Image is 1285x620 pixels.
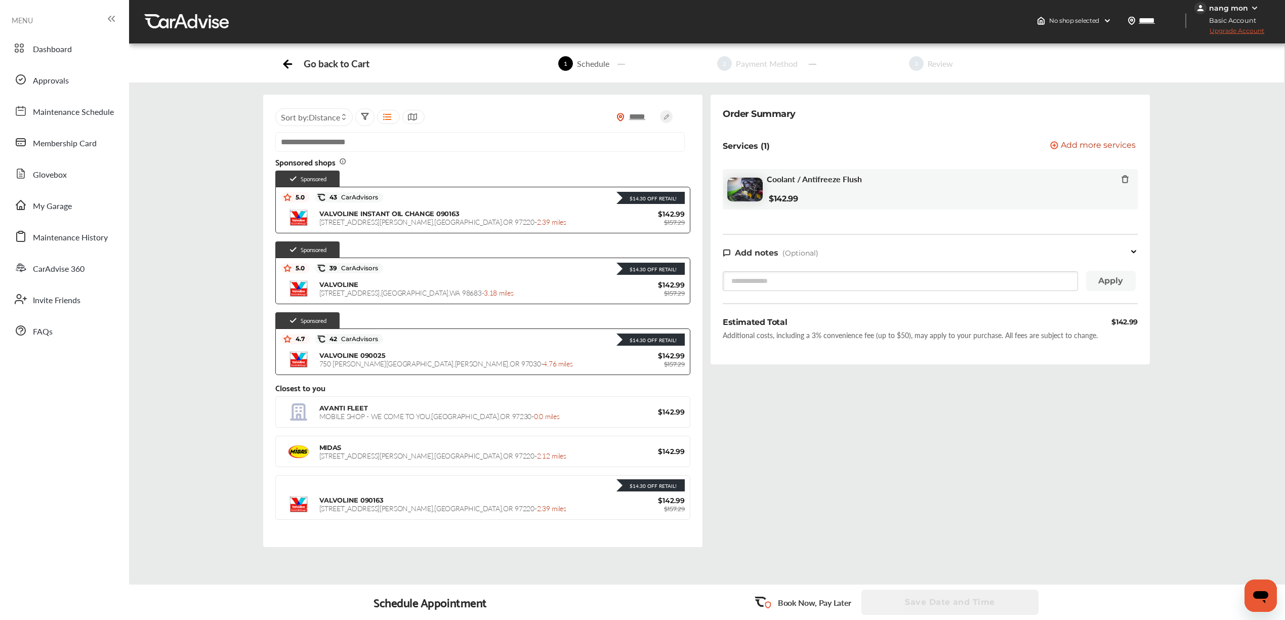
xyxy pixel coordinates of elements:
[317,193,325,201] img: caradvise_icon.5c74104a.svg
[616,113,625,121] img: location_vector_orange.38f05af8.svg
[1195,15,1264,26] span: Basic Account
[288,494,309,514] img: logo-valvoline.png
[1111,316,1137,328] div: $142.99
[288,349,309,369] img: logo-valvoline.png
[319,351,386,359] span: VALVOLINE 090025
[624,407,685,417] span: $142.99
[723,107,796,121] div: Order Summary
[292,335,305,343] span: 4.7
[289,245,298,254] img: check-icon.521c8815.svg
[909,56,924,71] span: 3
[727,178,763,201] img: engine-cooling-thumb.jpg
[319,217,566,227] span: [STREET_ADDRESS][PERSON_NAME] , [GEOGRAPHIC_DATA] , OR 97220 -
[1050,141,1138,151] a: Add more services
[9,66,119,93] a: Approvals
[778,597,851,608] p: Book Now, Pay Later
[723,316,787,328] div: Estimated Total
[537,503,566,513] span: 2.39 miles
[1251,4,1259,12] img: WGsFRI8htEPBVLJbROoPRyZpYNWhNONpIPPETTm6eUC0GeLEiAAAAAElFTkSuQmCC
[9,35,119,61] a: Dashboard
[317,264,325,272] img: caradvise_icon.5c74104a.svg
[664,290,685,297] span: $157.29
[309,111,340,123] span: Distance
[1194,2,1207,14] img: jVpblrzwTbfkPYzPPzSLxeg0AAAAASUVORK5CYII=
[289,316,298,325] img: check-icon.521c8815.svg
[275,171,340,187] div: Sponsored
[319,450,566,461] span: [STREET_ADDRESS][PERSON_NAME] , [GEOGRAPHIC_DATA] , OR 97220 -
[319,404,368,412] span: AVANTI FLEET
[1103,17,1111,25] img: header-down-arrow.9dd2ce7d.svg
[664,219,685,226] span: $157.29
[723,141,770,151] p: Services (1)
[534,411,559,421] span: 0.0 miles
[9,286,119,312] a: Invite Friends
[9,129,119,155] a: Membership Card
[288,445,309,458] img: Midas+Logo_RGB.png
[924,58,957,69] div: Review
[33,74,69,88] span: Approvals
[319,287,514,298] span: [STREET_ADDRESS] , [GEOGRAPHIC_DATA] , WA 98683 -
[337,194,378,201] span: CarAdvisors
[664,360,685,368] span: $157.29
[33,294,80,307] span: Invite Friends
[337,265,378,272] span: CarAdvisors
[304,58,369,69] div: Go back to Cart
[292,264,305,272] span: 5.0
[275,312,340,328] div: Sponsored
[767,174,862,184] span: Coolant / Antifreeze Flush
[625,195,677,202] div: $14.30 Off Retail!
[1086,271,1136,291] button: Apply
[723,249,731,257] img: note-icon.db9493fa.svg
[33,263,85,276] span: CarAdvise 360
[288,208,309,228] img: logo-valvoline.png
[9,255,119,281] a: CarAdvise 360
[624,210,685,219] span: $142.99
[9,160,119,187] a: Glovebox
[325,335,378,343] span: 42
[9,223,119,250] a: Maintenance History
[288,402,309,422] img: empty_shop_logo.394c5474.svg
[33,106,114,119] span: Maintenance Schedule
[717,56,732,71] span: 2
[275,157,347,167] span: Sponsored shops
[537,450,566,461] span: 2.12 miles
[319,280,359,288] span: VALVOLINE
[9,192,119,218] a: My Garage
[33,169,67,182] span: Glovebox
[769,194,798,203] b: $142.99
[374,595,487,609] div: Schedule Appointment
[337,336,378,343] span: CarAdvisors
[317,335,325,343] img: caradvise_icon.5c74104a.svg
[319,503,566,513] span: [STREET_ADDRESS][PERSON_NAME] , [GEOGRAPHIC_DATA] , OR 97220 -
[558,56,573,71] span: 1
[732,58,802,69] div: Payment Method
[1194,27,1264,39] span: Upgrade Account
[735,248,778,258] span: Add notes
[537,217,566,227] span: 2.39 miles
[1037,17,1045,25] img: header-home-logo.8d720a4f.svg
[33,231,108,244] span: Maintenance History
[484,287,513,298] span: 3.18 miles
[1245,580,1277,612] iframe: Button to launch messaging window
[292,193,305,201] span: 5.0
[624,351,685,360] span: $142.99
[319,358,573,368] span: 750 [PERSON_NAME][GEOGRAPHIC_DATA] , [PERSON_NAME] , OR 97030 -
[1185,13,1186,28] img: header-divider.bc55588e.svg
[1209,4,1248,13] div: nang mon
[33,43,72,56] span: Dashboard
[325,264,378,272] span: 39
[283,264,292,272] img: star_icon.59ea9307.svg
[33,200,72,213] span: My Garage
[9,317,119,344] a: FAQs
[319,210,460,218] span: VALVOLINE INSTANT OIL CHANGE 090163
[624,280,685,290] span: $142.99
[1061,141,1136,151] span: Add more services
[275,383,690,392] div: Closest to you
[319,496,384,504] span: VALVOLINE 090163
[325,193,378,201] span: 43
[573,58,613,69] div: Schedule
[625,266,677,273] div: $14.30 Off Retail!
[319,443,342,451] span: MIDAS
[288,278,309,299] img: logo-valvoline.png
[33,137,97,150] span: Membership Card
